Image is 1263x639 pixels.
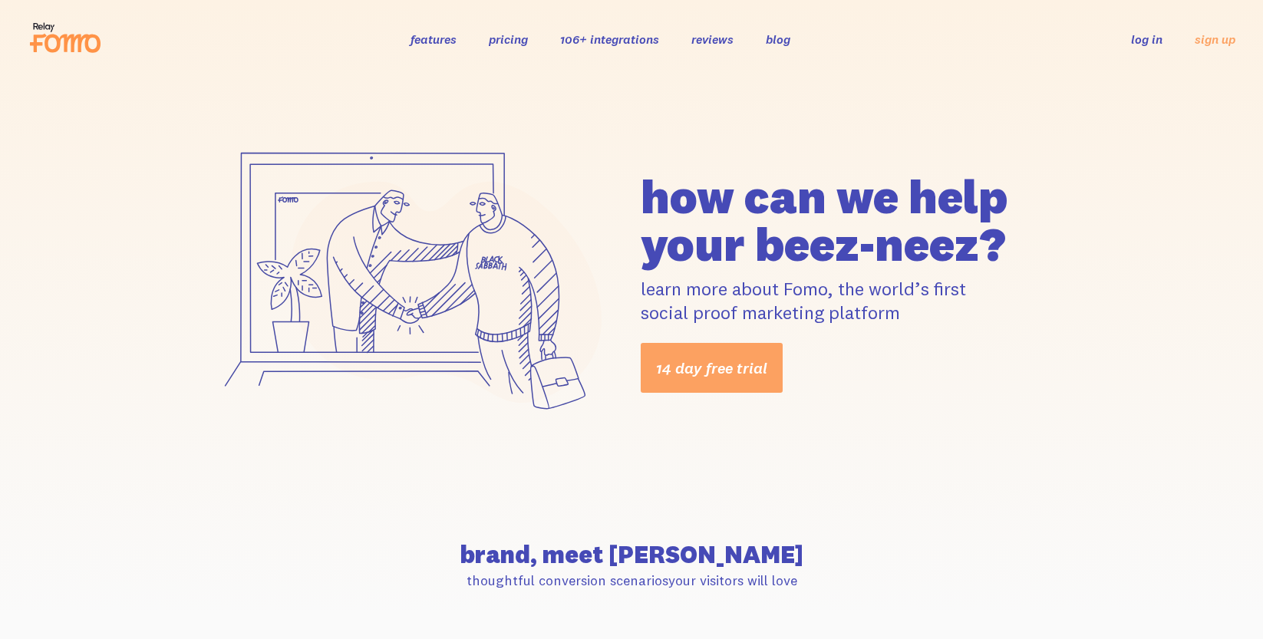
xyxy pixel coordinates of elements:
[203,571,1060,589] p: thoughtful conversion scenarios your visitors will love
[489,31,528,47] a: pricing
[641,343,783,393] a: 14 day free trial
[641,173,1060,268] h1: how can we help your beez-neez?
[560,31,659,47] a: 106+ integrations
[1131,31,1162,47] a: log in
[766,31,790,47] a: blog
[1195,31,1235,48] a: sign up
[411,31,457,47] a: features
[691,31,734,47] a: reviews
[641,277,1060,324] p: learn more about Fomo, the world’s first social proof marketing platform
[203,542,1060,567] h2: brand, meet [PERSON_NAME]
